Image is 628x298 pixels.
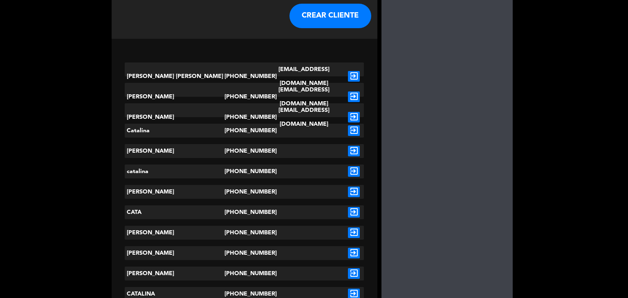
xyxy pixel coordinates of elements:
[348,227,360,238] i: exit_to_app
[125,185,224,199] div: [PERSON_NAME]
[224,124,265,138] div: [PHONE_NUMBER]
[289,4,371,28] button: CREAR CLIENTE
[264,103,344,131] div: [EMAIL_ADDRESS][DOMAIN_NAME]
[224,226,265,240] div: [PHONE_NUMBER]
[224,165,265,178] div: [PHONE_NUMBER]
[125,62,224,90] div: [PERSON_NAME] [PERSON_NAME]
[125,165,224,178] div: catalina
[125,246,224,260] div: [PERSON_NAME]
[125,83,224,111] div: [PERSON_NAME]
[264,83,344,111] div: [EMAIL_ADDRESS][DOMAIN_NAME]
[125,267,224,280] div: [PERSON_NAME]
[348,71,360,82] i: exit_to_app
[224,62,265,90] div: [PHONE_NUMBER]
[224,185,265,199] div: [PHONE_NUMBER]
[264,62,344,90] div: [EMAIL_ADDRESS][DOMAIN_NAME]
[125,205,224,219] div: CATA
[224,83,265,111] div: [PHONE_NUMBER]
[348,91,360,102] i: exit_to_app
[125,144,224,158] div: [PERSON_NAME]
[348,146,360,156] i: exit_to_app
[348,248,360,258] i: exit_to_app
[224,246,265,260] div: [PHONE_NUMBER]
[348,166,360,177] i: exit_to_app
[348,112,360,122] i: exit_to_app
[348,187,360,197] i: exit_to_app
[125,226,224,240] div: [PERSON_NAME]
[125,124,224,138] div: Catalina
[224,144,265,158] div: [PHONE_NUMBER]
[125,103,224,131] div: [PERSON_NAME]
[348,207,360,218] i: exit_to_app
[348,125,360,136] i: exit_to_app
[224,267,265,280] div: [PHONE_NUMBER]
[348,268,360,279] i: exit_to_app
[224,205,265,219] div: [PHONE_NUMBER]
[224,103,265,131] div: [PHONE_NUMBER]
